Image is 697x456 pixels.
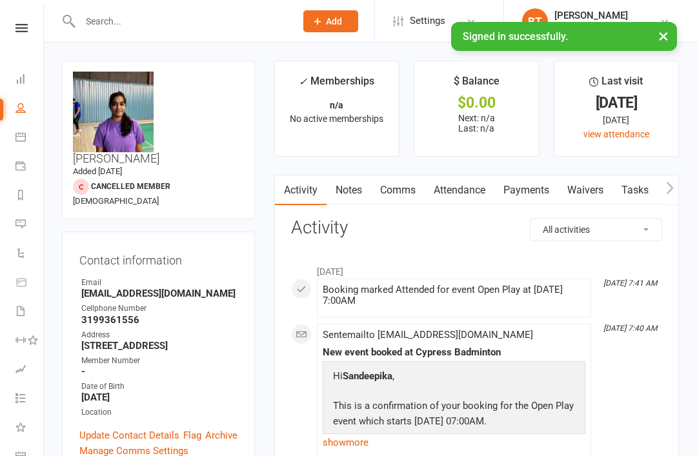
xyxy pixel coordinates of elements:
a: Archive [205,428,237,443]
div: New event booked at Cypress Badminton [323,347,585,358]
a: Assessments [15,356,45,385]
a: Comms [371,175,425,205]
p: This is a confirmation of your booking for the Open Play event which starts [DATE] 07:00AM. [330,398,578,432]
div: Address [81,329,237,341]
span: No active memberships [290,114,383,124]
div: [PERSON_NAME] [554,10,633,21]
a: Flag [183,428,201,443]
div: Member Number [81,355,237,367]
span: Add [326,16,342,26]
a: Payments [494,175,558,205]
span: Sent email to [EMAIL_ADDRESS][DOMAIN_NAME] [323,329,533,341]
a: Attendance [425,175,494,205]
strong: - [81,366,237,377]
div: Cellphone Number [81,302,237,315]
a: What's New [15,414,45,443]
button: Add [303,10,358,32]
p: Next: n/a Last: n/a [426,113,527,134]
a: Tasks [612,175,658,205]
a: show more [323,433,585,451]
div: Memberships [299,73,374,97]
a: Activity [275,175,327,205]
h3: Contact information [79,249,237,267]
a: Notes [327,175,371,205]
time: Added [DATE] [73,166,122,176]
span: Settings [410,6,445,35]
li: [DATE] [291,258,662,279]
span: Cancelled member [91,182,170,191]
strong: Sandeepika [343,370,392,382]
p: Hi , [330,368,578,387]
button: × [652,22,675,50]
a: Reports [15,182,45,211]
strong: 3199361556 [81,314,237,326]
h3: [PERSON_NAME] [73,72,244,165]
div: $ Balance [454,73,500,96]
a: Update Contact Details [79,428,179,443]
img: image1745670812.png [73,72,154,152]
div: [DATE] [566,96,667,110]
div: Location [81,406,237,419]
a: People [15,95,45,124]
a: Waivers [558,175,612,205]
div: Cypress Badminton [554,21,633,33]
div: Last visit [589,73,643,96]
h3: Activity [291,218,662,238]
div: BT [522,8,548,34]
div: $0.00 [426,96,527,110]
strong: [STREET_ADDRESS] [81,340,237,352]
i: [DATE] 7:40 AM [603,324,657,333]
a: Calendar [15,124,45,153]
div: Booking marked Attended for event Open Play at [DATE] 7:00AM [323,284,585,306]
a: Payments [15,153,45,182]
a: Dashboard [15,66,45,95]
a: view attendance [583,129,649,139]
div: [DATE] [566,113,667,127]
strong: [DATE] [81,392,237,403]
span: Signed in successfully. [463,30,568,43]
i: ✓ [299,75,307,88]
strong: n/a [330,100,343,110]
div: Date of Birth [81,381,237,393]
span: [DEMOGRAPHIC_DATA] [73,196,159,206]
i: [DATE] 7:41 AM [603,279,657,288]
input: Search... [76,12,287,30]
a: Product Sales [15,269,45,298]
strong: [EMAIL_ADDRESS][DOMAIN_NAME] [81,288,237,299]
div: Email [81,277,237,289]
